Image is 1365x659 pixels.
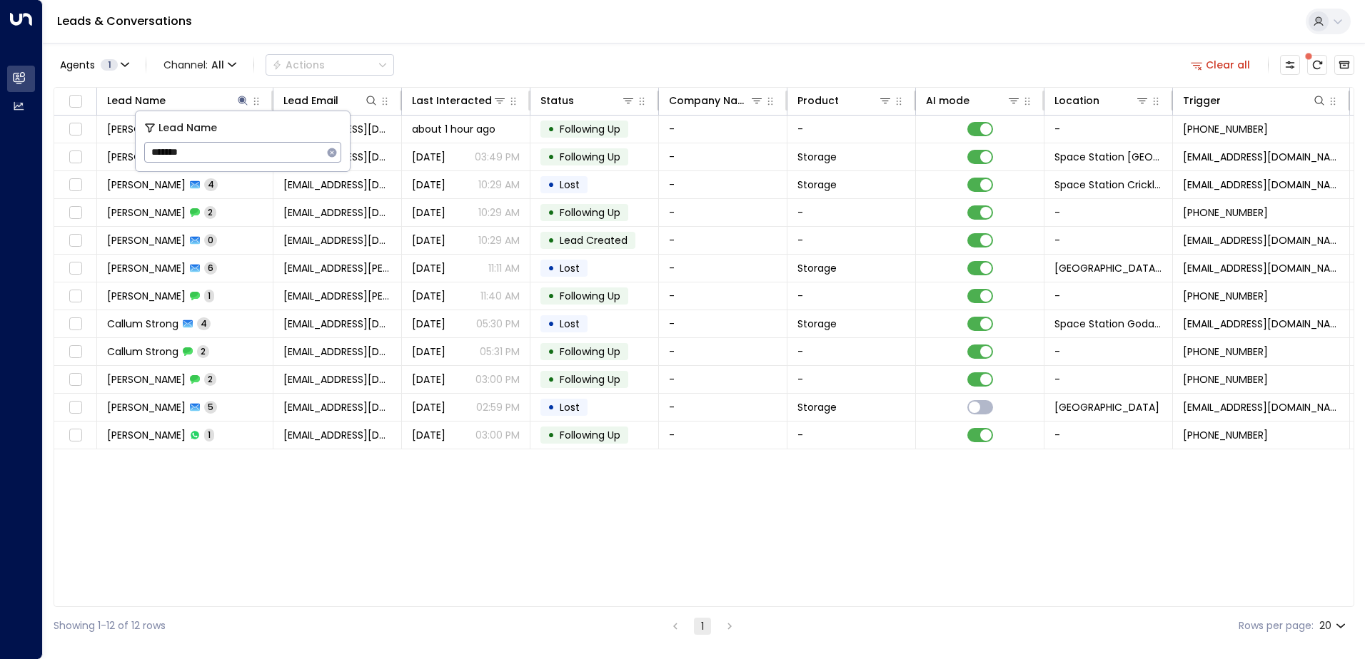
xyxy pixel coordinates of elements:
[797,317,837,331] span: Storage
[204,373,216,385] span: 2
[548,367,555,392] div: •
[107,178,186,192] span: Ryab Armstrong
[412,428,445,442] span: Jul 14, 2025
[1239,618,1314,633] label: Rows per page:
[548,173,555,197] div: •
[797,92,839,109] div: Product
[204,429,214,441] span: 1
[1319,615,1349,636] div: 20
[1183,372,1268,387] span: +447512738703
[57,13,192,29] a: Leads & Conversations
[1044,422,1173,449] td: -
[926,92,1021,109] div: AI mode
[1054,92,1149,109] div: Location
[204,234,217,246] span: 0
[66,121,84,138] span: Toggle select row
[560,178,580,192] span: Lost
[787,366,916,393] td: -
[1183,261,1339,275] span: leads@space-station.co.uk
[283,372,391,387] span: shanstrongxox@gmail.com
[548,256,555,280] div: •
[412,122,495,136] span: about 1 hour ago
[412,92,507,109] div: Last Interacted
[787,227,916,254] td: -
[560,400,580,414] span: Lost
[560,150,620,164] span: Following Up
[66,232,84,250] span: Toggle select row
[659,282,787,310] td: -
[283,400,391,414] span: shanstrongxox@gmail.com
[478,205,520,220] p: 10:29 AM
[560,233,628,247] span: Lead Created
[1044,116,1173,143] td: -
[66,287,84,305] span: Toggle select row
[548,312,555,336] div: •
[475,150,520,164] p: 03:49 PM
[283,178,391,192] span: ryanarmstrong94@live.com
[560,317,580,331] span: Lost
[1044,282,1173,310] td: -
[659,199,787,226] td: -
[560,261,580,275] span: Lost
[659,171,787,198] td: -
[1054,317,1162,331] span: Space Station Godalming
[560,428,620,442] span: Following Up
[412,205,445,220] span: Sep 20, 2025
[548,117,555,141] div: •
[66,260,84,277] span: Toggle select row
[66,148,84,166] span: Toggle select row
[659,143,787,170] td: -
[66,93,84,111] span: Toggle select all
[107,317,178,331] span: Callum Strong
[211,59,224,71] span: All
[60,60,95,70] span: Agents
[694,618,711,635] button: page 1
[1054,92,1099,109] div: Location
[412,372,445,387] span: Jul 22, 2025
[66,315,84,333] span: Toggle select row
[197,345,209,357] span: 2
[54,55,134,75] button: Agents1
[412,400,445,414] span: Jul 19, 2025
[107,205,186,220] span: Ryab Armstrong
[1183,400,1339,414] span: leads@space-station.co.uk
[475,372,520,387] p: 03:00 PM
[272,58,325,71] div: Actions
[1054,261,1162,275] span: Space Station Shrewsbury
[107,92,250,109] div: Lead Name
[659,310,787,337] td: -
[797,92,892,109] div: Product
[476,400,520,414] p: 02:59 PM
[204,290,214,302] span: 1
[1054,178,1162,192] span: Space Station Cricklewood
[1280,55,1300,75] button: Customize
[1183,205,1268,220] span: +447388102726
[540,92,635,109] div: Status
[54,618,166,633] div: Showing 1-12 of 12 rows
[475,428,520,442] p: 03:00 PM
[787,199,916,226] td: -
[1307,55,1327,75] span: There are new threads available. Refresh the grid to view the latest updates.
[669,92,764,109] div: Company Name
[480,289,520,303] p: 11:40 AM
[1183,428,1268,442] span: +447512738703
[560,372,620,387] span: Following Up
[101,59,118,71] span: 1
[659,116,787,143] td: -
[548,284,555,308] div: •
[787,422,916,449] td: -
[1183,92,1221,109] div: Trigger
[158,120,217,136] span: Lead Name
[659,422,787,449] td: -
[797,261,837,275] span: Storage
[412,150,445,164] span: Sep 24, 2025
[560,289,620,303] span: Following Up
[797,400,837,414] span: Storage
[66,399,84,417] span: Toggle select row
[548,200,555,225] div: •
[107,261,186,275] span: Matt Armstrong
[1183,289,1268,303] span: +447825740268
[1044,338,1173,365] td: -
[66,176,84,194] span: Toggle select row
[412,344,445,359] span: Aug 18, 2025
